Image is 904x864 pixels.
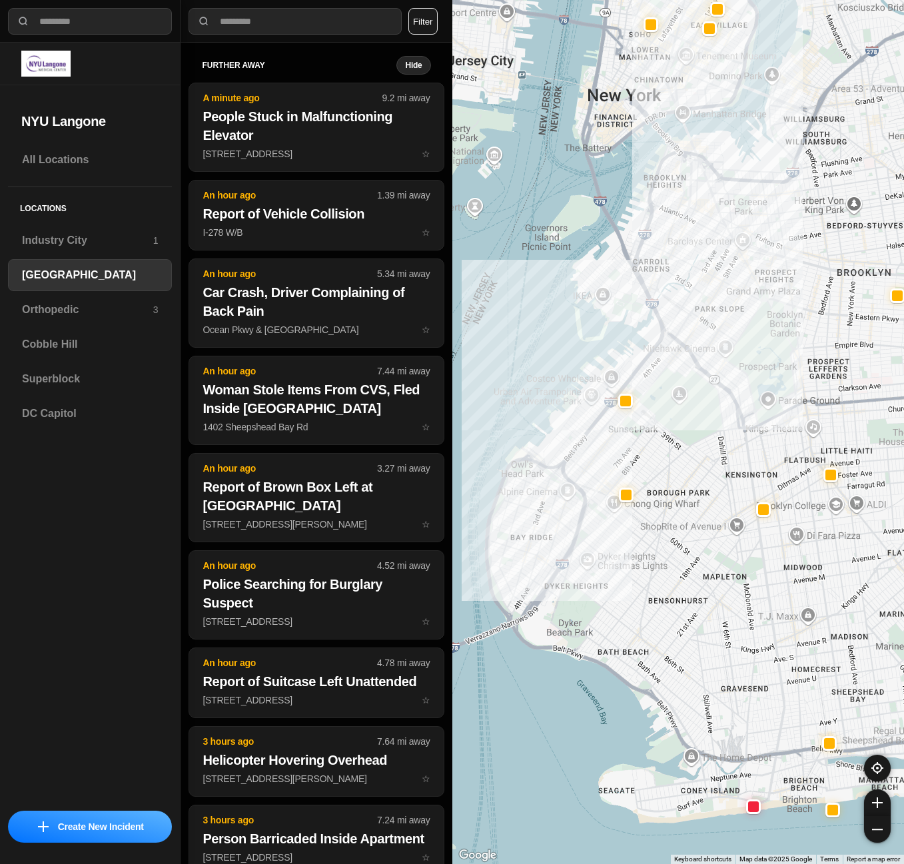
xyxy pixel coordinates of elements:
span: star [422,519,430,530]
button: iconCreate New Incident [8,811,172,843]
p: An hour ago [203,364,377,378]
a: An hour ago4.78 mi awayReport of Suitcase Left Unattended[STREET_ADDRESS]star [189,694,444,705]
img: Google [456,847,500,864]
h2: Helicopter Hovering Overhead [203,751,430,769]
button: An hour ago4.52 mi awayPolice Searching for Burglary Suspect[STREET_ADDRESS]star [189,550,444,640]
a: Terms [820,855,839,863]
p: 3 [153,303,159,316]
span: star [422,852,430,863]
p: [STREET_ADDRESS] [203,851,430,864]
h2: Report of Vehicle Collision [203,205,430,223]
a: Superblock [8,363,172,395]
h3: Cobble Hill [22,336,158,352]
p: 7.44 mi away [377,364,430,378]
h2: People Stuck in Malfunctioning Elevator [203,107,430,145]
a: Cobble Hill [8,328,172,360]
h3: Superblock [22,371,158,387]
h3: Orthopedic [22,302,153,318]
p: I-278 W/B [203,226,430,239]
a: Report a map error [847,855,900,863]
h5: Locations [8,187,172,224]
p: An hour ago [203,189,377,202]
h3: [GEOGRAPHIC_DATA] [22,267,158,283]
p: 7.64 mi away [377,735,430,748]
h2: Police Searching for Burglary Suspect [203,575,430,612]
button: Filter [408,8,438,35]
p: 1402 Sheepshead Bay Rd [203,420,430,434]
h2: Woman Stole Items From CVS, Fled Inside [GEOGRAPHIC_DATA] [203,380,430,418]
button: An hour ago5.34 mi awayCar Crash, Driver Complaining of Back PainOcean Pkwy & [GEOGRAPHIC_DATA]star [189,258,444,348]
small: Hide [405,60,422,71]
button: 3 hours ago7.64 mi awayHelicopter Hovering Overhead[STREET_ADDRESS][PERSON_NAME]star [189,726,444,797]
img: icon [38,821,49,832]
a: [GEOGRAPHIC_DATA] [8,259,172,291]
p: [STREET_ADDRESS][PERSON_NAME] [203,518,430,531]
p: [STREET_ADDRESS] [203,693,430,707]
a: A minute ago9.2 mi awayPeople Stuck in Malfunctioning Elevator[STREET_ADDRESS]star [189,148,444,159]
a: An hour ago7.44 mi awayWoman Stole Items From CVS, Fled Inside [GEOGRAPHIC_DATA]1402 Sheepshead B... [189,421,444,432]
p: 5.34 mi away [377,267,430,280]
p: An hour ago [203,462,377,475]
a: An hour ago5.34 mi awayCar Crash, Driver Complaining of Back PainOcean Pkwy & [GEOGRAPHIC_DATA]star [189,324,444,335]
h2: NYU Langone [21,112,159,131]
p: An hour ago [203,267,377,280]
p: [STREET_ADDRESS] [203,615,430,628]
button: An hour ago3.27 mi awayReport of Brown Box Left at [GEOGRAPHIC_DATA][STREET_ADDRESS][PERSON_NAME]... [189,453,444,542]
p: 1.39 mi away [377,189,430,202]
h3: All Locations [22,152,158,168]
a: All Locations [8,144,172,176]
a: An hour ago3.27 mi awayReport of Brown Box Left at [GEOGRAPHIC_DATA][STREET_ADDRESS][PERSON_NAME]... [189,518,444,530]
p: 3 hours ago [203,735,377,748]
img: zoom-in [872,797,883,808]
h2: Report of Brown Box Left at [GEOGRAPHIC_DATA] [203,478,430,515]
a: 3 hours ago7.64 mi awayHelicopter Hovering Overhead[STREET_ADDRESS][PERSON_NAME]star [189,773,444,784]
h3: Industry City [22,232,153,248]
p: 3.27 mi away [377,462,430,475]
p: [STREET_ADDRESS][PERSON_NAME] [203,772,430,785]
button: A minute ago9.2 mi awayPeople Stuck in Malfunctioning Elevator[STREET_ADDRESS]star [189,83,444,172]
h2: Car Crash, Driver Complaining of Back Pain [203,283,430,320]
span: star [422,773,430,784]
h3: DC Capitol [22,406,158,422]
p: 1 [153,234,159,247]
button: zoom-out [864,816,891,843]
button: Hide [396,56,430,75]
img: logo [21,51,71,77]
button: zoom-in [864,789,891,816]
a: An hour ago4.52 mi awayPolice Searching for Burglary Suspect[STREET_ADDRESS]star [189,616,444,627]
p: 7.24 mi away [377,813,430,827]
p: 9.2 mi away [382,91,430,105]
p: [STREET_ADDRESS] [203,147,430,161]
p: Ocean Pkwy & [GEOGRAPHIC_DATA] [203,323,430,336]
p: Create New Incident [58,820,144,833]
span: star [422,422,430,432]
span: star [422,695,430,705]
button: recenter [864,755,891,781]
a: Orthopedic3 [8,294,172,326]
img: search [17,15,30,28]
span: star [422,227,430,238]
h2: Person Barricaded Inside Apartment [203,829,430,848]
p: An hour ago [203,656,377,669]
p: 3 hours ago [203,813,377,827]
a: DC Capitol [8,398,172,430]
a: 3 hours ago7.24 mi awayPerson Barricaded Inside Apartment[STREET_ADDRESS]star [189,851,444,863]
p: 4.52 mi away [377,559,430,572]
h5: further away [202,60,396,71]
a: Open this area in Google Maps (opens a new window) [456,847,500,864]
span: star [422,149,430,159]
a: An hour ago1.39 mi awayReport of Vehicle CollisionI-278 W/Bstar [189,226,444,238]
button: Keyboard shortcuts [674,855,731,864]
span: star [422,616,430,627]
span: Map data ©2025 Google [739,855,812,863]
button: An hour ago7.44 mi awayWoman Stole Items From CVS, Fled Inside [GEOGRAPHIC_DATA]1402 Sheepshead B... [189,356,444,445]
img: search [197,15,211,28]
img: recenter [871,762,883,774]
span: star [422,324,430,335]
h2: Report of Suitcase Left Unattended [203,672,430,691]
img: zoom-out [872,824,883,835]
button: An hour ago1.39 mi awayReport of Vehicle CollisionI-278 W/Bstar [189,180,444,250]
button: An hour ago4.78 mi awayReport of Suitcase Left Unattended[STREET_ADDRESS]star [189,648,444,718]
p: A minute ago [203,91,382,105]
